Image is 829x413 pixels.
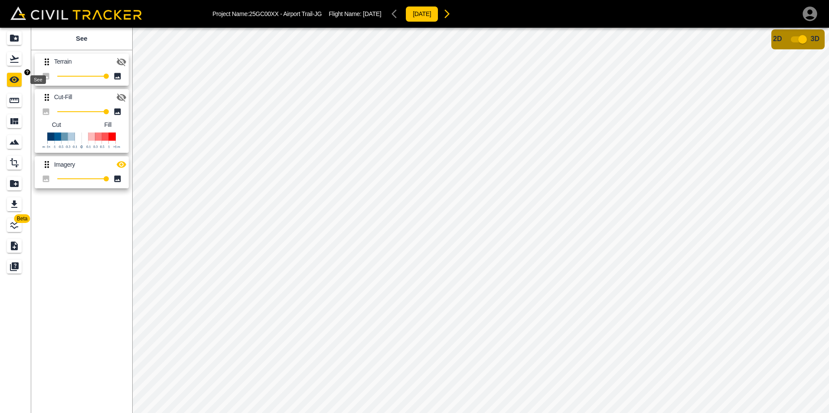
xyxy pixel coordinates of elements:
p: Flight Name: [329,10,381,17]
span: [DATE] [363,10,381,17]
div: See [30,75,46,84]
img: Civil Tracker [10,6,142,20]
button: [DATE] [405,6,438,22]
p: Project Name: 25GC00XX - Airport Trail-JG [212,10,322,17]
span: 2D [773,35,782,42]
span: 3D [811,35,819,42]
